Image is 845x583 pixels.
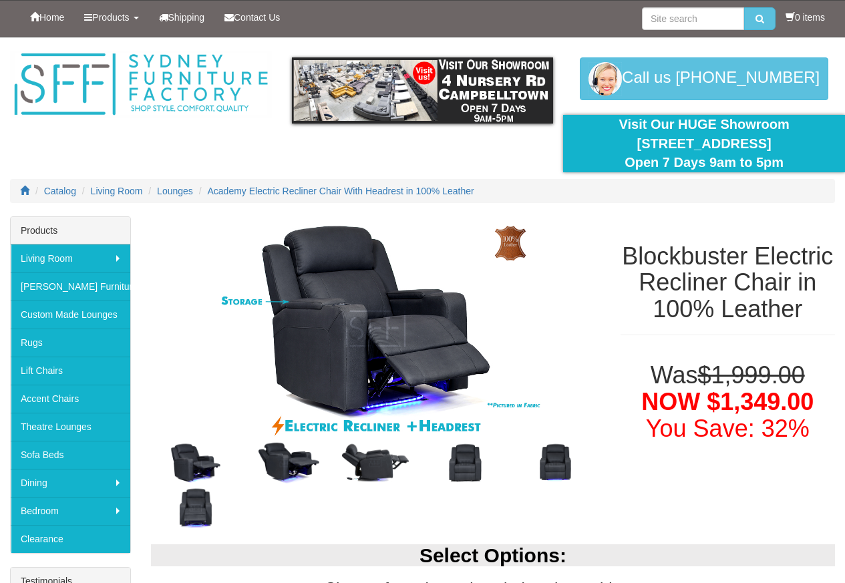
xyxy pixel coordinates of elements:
[11,385,130,413] a: Accent Chairs
[621,243,835,323] h1: Blockbuster Electric Recliner Chair in 100% Leather
[11,497,130,525] a: Bedroom
[573,115,835,172] div: Visit Our HUGE Showroom [STREET_ADDRESS] Open 7 Days 9am to 5pm
[214,1,290,34] a: Contact Us
[11,525,130,553] a: Clearance
[786,11,825,24] li: 0 items
[91,186,143,196] a: Living Room
[11,357,130,385] a: Lift Chairs
[44,186,76,196] a: Catalog
[74,1,148,34] a: Products
[11,217,130,244] div: Products
[11,301,130,329] a: Custom Made Lounges
[419,544,566,566] b: Select Options:
[292,57,554,124] img: showroom.gif
[10,51,272,118] img: Sydney Furniture Factory
[11,469,130,497] a: Dining
[92,12,129,23] span: Products
[39,12,64,23] span: Home
[208,186,474,196] a: Academy Electric Recliner Chair With Headrest in 100% Leather
[157,186,193,196] a: Lounges
[646,415,810,442] font: You Save: 32%
[11,441,130,469] a: Sofa Beds
[11,329,130,357] a: Rugs
[20,1,74,34] a: Home
[621,362,835,441] h1: Was
[11,244,130,272] a: Living Room
[149,1,215,34] a: Shipping
[641,388,814,415] span: NOW $1,349.00
[11,272,130,301] a: [PERSON_NAME] Furniture
[698,361,805,389] del: $1,999.00
[642,7,744,30] input: Site search
[168,12,205,23] span: Shipping
[11,413,130,441] a: Theatre Lounges
[234,12,280,23] span: Contact Us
